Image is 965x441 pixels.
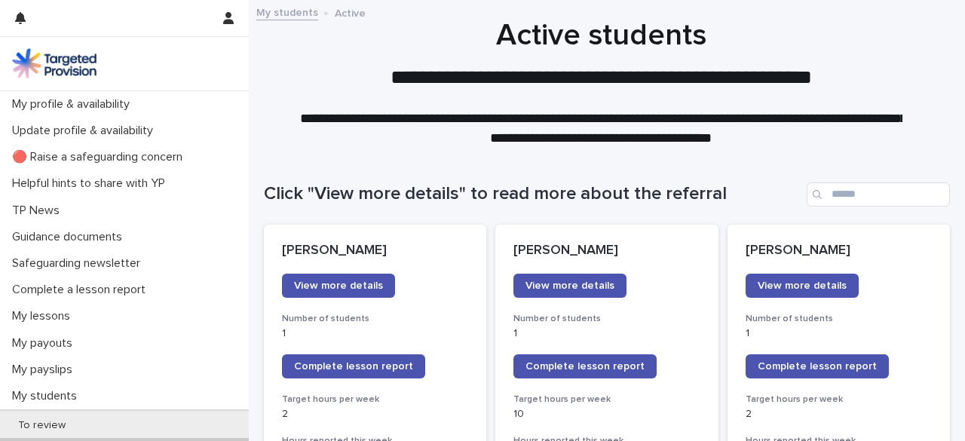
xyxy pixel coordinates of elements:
[6,283,158,297] p: Complete a lesson report
[6,256,152,271] p: Safeguarding newsletter
[6,150,195,164] p: 🔴 Raise a safeguarding concern
[6,176,177,191] p: Helpful hints to share with YP
[746,408,932,421] p: 2
[746,354,889,378] a: Complete lesson report
[513,408,700,421] p: 10
[746,327,932,340] p: 1
[282,394,468,406] h3: Target hours per week
[6,204,72,218] p: TP News
[746,394,932,406] h3: Target hours per week
[525,361,645,372] span: Complete lesson report
[6,336,84,351] p: My payouts
[746,313,932,325] h3: Number of students
[12,48,96,78] img: M5nRWzHhSzIhMunXDL62
[6,230,134,244] p: Guidance documents
[335,4,366,20] p: Active
[294,280,383,291] span: View more details
[746,274,859,298] a: View more details
[264,183,801,205] h1: Click "View more details" to read more about the referral
[282,243,468,259] p: [PERSON_NAME]
[282,274,395,298] a: View more details
[6,419,78,432] p: To review
[758,361,877,372] span: Complete lesson report
[807,182,950,207] input: Search
[6,309,82,323] p: My lessons
[282,327,468,340] p: 1
[513,327,700,340] p: 1
[6,124,165,138] p: Update profile & availability
[6,363,84,377] p: My payslips
[758,280,847,291] span: View more details
[525,280,614,291] span: View more details
[282,354,425,378] a: Complete lesson report
[294,361,413,372] span: Complete lesson report
[256,3,318,20] a: My students
[513,313,700,325] h3: Number of students
[6,97,142,112] p: My profile & availability
[6,389,89,403] p: My students
[513,354,657,378] a: Complete lesson report
[264,17,939,54] h1: Active students
[746,243,932,259] p: [PERSON_NAME]
[513,274,626,298] a: View more details
[282,408,468,421] p: 2
[282,313,468,325] h3: Number of students
[513,394,700,406] h3: Target hours per week
[513,243,700,259] p: [PERSON_NAME]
